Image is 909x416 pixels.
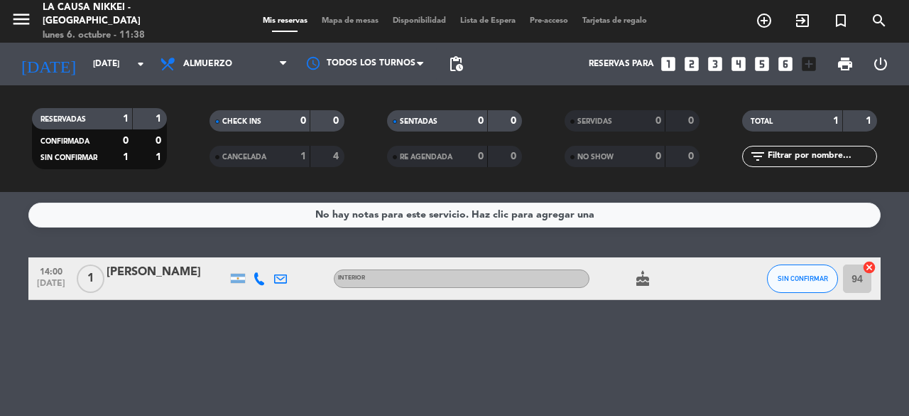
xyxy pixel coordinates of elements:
[523,17,575,25] span: Pre-acceso
[400,118,437,125] span: SENTADAS
[511,116,519,126] strong: 0
[333,116,342,126] strong: 0
[577,154,614,161] span: NO SHOW
[222,154,266,161] span: CANCELADA
[778,274,828,282] span: SIN CONFIRMAR
[866,116,874,126] strong: 1
[33,262,69,279] span: 14:00
[478,116,484,126] strong: 0
[107,263,227,282] div: [PERSON_NAME]
[832,12,849,29] i: turned_in_not
[123,114,129,124] strong: 1
[40,138,89,145] span: CONFIRMADA
[33,279,69,295] span: [DATE]
[333,151,342,161] strong: 4
[300,116,306,126] strong: 0
[511,151,519,161] strong: 0
[872,55,889,73] i: power_settings_new
[386,17,453,25] span: Disponibilidad
[447,55,464,73] span: pending_actions
[577,118,612,125] span: SERVIDAS
[767,265,838,293] button: SIN CONFIRMAR
[862,260,876,274] i: cancel
[575,17,654,25] span: Tarjetas de regalo
[400,154,452,161] span: RE AGENDADA
[863,43,898,85] div: LOG OUT
[766,149,876,164] input: Filtrar por nombre...
[706,55,724,73] i: looks_3
[478,151,484,161] strong: 0
[43,28,217,43] div: lunes 6. octubre - 11:38
[315,207,594,223] div: No hay notas para este servicio. Haz clic para agregar una
[794,12,811,29] i: exit_to_app
[222,118,261,125] span: CHECK INS
[659,55,677,73] i: looks_one
[156,114,164,124] strong: 1
[300,151,306,161] strong: 1
[315,17,386,25] span: Mapa de mesas
[256,17,315,25] span: Mis reservas
[655,116,661,126] strong: 0
[40,116,86,123] span: RESERVADAS
[682,55,701,73] i: looks_two
[77,265,104,293] span: 1
[833,116,839,126] strong: 1
[688,151,697,161] strong: 0
[871,12,888,29] i: search
[11,48,86,80] i: [DATE]
[655,151,661,161] strong: 0
[800,55,818,73] i: add_box
[183,59,232,69] span: Almuerzo
[123,136,129,146] strong: 0
[751,118,773,125] span: TOTAL
[688,116,697,126] strong: 0
[43,1,217,28] div: La Causa Nikkei - [GEOGRAPHIC_DATA]
[338,275,365,281] span: INTERIOR
[156,136,164,146] strong: 0
[749,148,766,165] i: filter_list
[40,154,97,161] span: SIN CONFIRMAR
[756,12,773,29] i: add_circle_outline
[634,270,651,287] i: cake
[156,152,164,162] strong: 1
[776,55,795,73] i: looks_6
[453,17,523,25] span: Lista de Espera
[132,55,149,73] i: arrow_drop_down
[11,9,32,30] i: menu
[123,152,129,162] strong: 1
[589,59,654,69] span: Reservas para
[11,9,32,35] button: menu
[837,55,854,73] span: print
[729,55,748,73] i: looks_4
[753,55,771,73] i: looks_5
